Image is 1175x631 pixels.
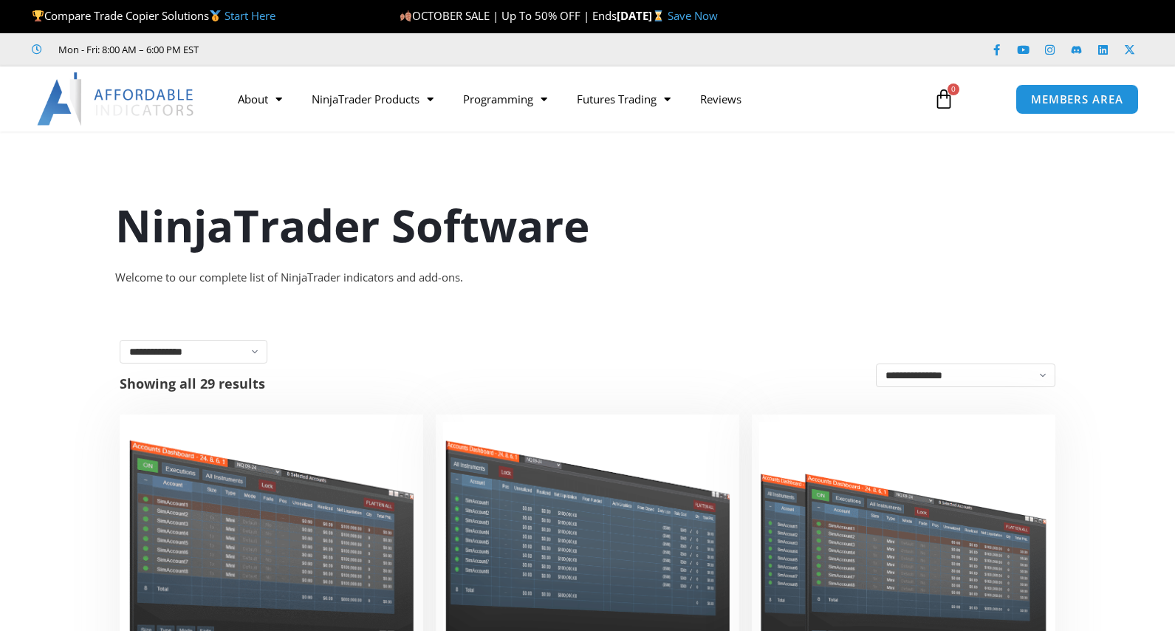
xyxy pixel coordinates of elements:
a: Futures Trading [562,82,685,116]
a: Start Here [225,8,275,23]
span: MEMBERS AREA [1031,94,1123,105]
a: About [223,82,297,116]
iframe: Customer reviews powered by Trustpilot [219,42,441,57]
img: 🍂 [400,10,411,21]
a: Save Now [668,8,718,23]
select: Shop order [876,364,1055,387]
span: OCTOBER SALE | Up To 50% OFF | Ends [400,8,617,23]
a: 0 [911,78,976,120]
p: Showing all 29 results [120,377,265,390]
a: Programming [448,82,562,116]
img: 🥇 [210,10,221,21]
nav: Menu [223,82,917,116]
a: MEMBERS AREA [1015,84,1139,115]
div: Welcome to our complete list of NinjaTrader indicators and add-ons. [115,267,1061,288]
strong: [DATE] [617,8,668,23]
span: Mon - Fri: 8:00 AM – 6:00 PM EST [55,41,199,58]
h1: NinjaTrader Software [115,194,1061,256]
img: LogoAI | Affordable Indicators – NinjaTrader [37,72,196,126]
img: 🏆 [32,10,44,21]
img: ⌛ [653,10,664,21]
span: Compare Trade Copier Solutions [32,8,275,23]
a: Reviews [685,82,756,116]
a: NinjaTrader Products [297,82,448,116]
span: 0 [948,83,959,95]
